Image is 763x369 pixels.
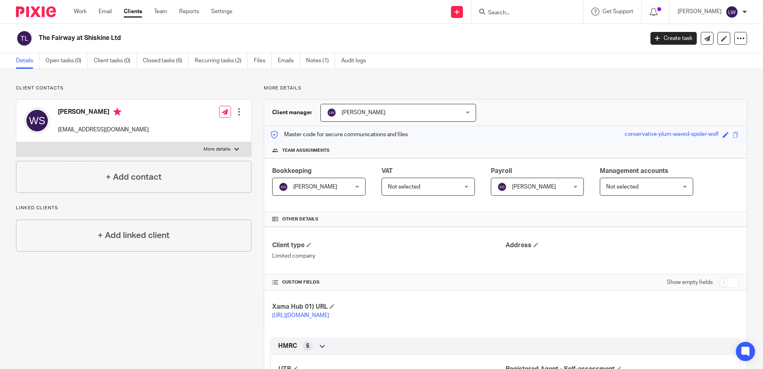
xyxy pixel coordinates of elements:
[278,53,300,69] a: Emails
[725,6,738,18] img: svg%3E
[491,168,512,174] span: Payroll
[58,126,149,134] p: [EMAIL_ADDRESS][DOMAIN_NAME]
[293,184,337,190] span: [PERSON_NAME]
[497,182,507,192] img: svg%3E
[341,53,372,69] a: Audit logs
[45,53,88,69] a: Open tasks (0)
[272,109,312,117] h3: Client manager
[16,205,251,211] p: Linked clients
[154,8,167,16] a: Team
[16,30,33,47] img: svg%3E
[600,168,668,174] span: Management accounts
[667,278,713,286] label: Show empty fields
[278,342,297,350] span: HMRC
[195,53,248,69] a: Recurring tasks (2)
[39,34,518,42] h2: The Fairway at Shiskine Ltd
[306,342,309,350] span: 5
[113,108,121,116] i: Primary
[179,8,199,16] a: Reports
[272,252,505,260] p: Limited company
[678,8,721,16] p: [PERSON_NAME]
[204,146,230,153] p: More details
[272,279,505,286] h4: CUSTOM FIELDS
[143,53,189,69] a: Closed tasks (6)
[94,53,137,69] a: Client tasks (0)
[16,85,251,91] p: Client contacts
[98,229,170,242] h4: + Add linked client
[381,168,393,174] span: VAT
[306,53,335,69] a: Notes (1)
[272,241,505,250] h4: Client type
[342,110,385,115] span: [PERSON_NAME]
[279,182,288,192] img: svg%3E
[625,130,719,139] div: conservative-plum-waved-spider-wolf
[254,53,272,69] a: Files
[74,8,87,16] a: Work
[606,184,638,190] span: Not selected
[124,8,142,16] a: Clients
[327,108,336,117] img: svg%3E
[16,53,40,69] a: Details
[58,108,149,118] h4: [PERSON_NAME]
[264,85,747,91] p: More details
[211,8,232,16] a: Settings
[24,108,50,133] img: svg%3E
[650,32,697,45] a: Create task
[603,9,633,14] span: Get Support
[16,6,56,17] img: Pixie
[512,184,556,190] span: [PERSON_NAME]
[272,313,329,318] a: [URL][DOMAIN_NAME]
[487,10,559,17] input: Search
[99,8,112,16] a: Email
[506,241,739,250] h4: Address
[270,131,408,139] p: Master code for secure communications and files
[282,216,318,222] span: Other details
[388,184,420,190] span: Not selected
[282,147,330,154] span: Team assignments
[272,303,505,311] h4: Xama Hub 01) URL
[272,168,312,174] span: Bookkeeping
[106,171,162,183] h4: + Add contact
